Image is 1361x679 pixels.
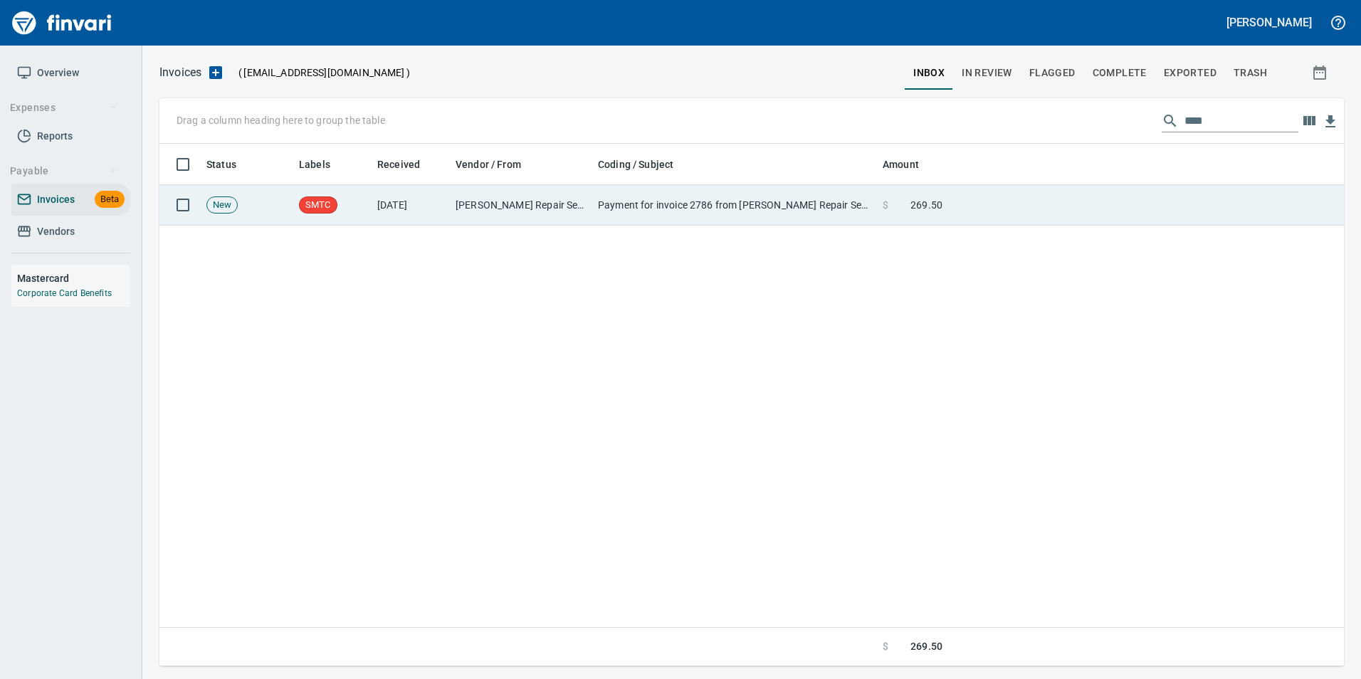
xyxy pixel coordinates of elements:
span: 269.50 [910,198,942,212]
button: Show invoices within a particular date range [1298,60,1344,85]
span: In Review [962,64,1012,82]
span: Labels [299,156,330,173]
p: ( ) [230,65,410,80]
span: Vendor / From [456,156,521,173]
td: [PERSON_NAME] Repair Services LLC (1-38215) [450,185,592,226]
a: Overview [11,57,130,89]
span: Overview [37,64,79,82]
span: Beta [95,191,125,208]
button: [PERSON_NAME] [1223,11,1315,33]
span: Complete [1093,64,1147,82]
span: Amount [883,156,919,173]
a: Reports [11,120,130,152]
span: Expenses [10,99,117,117]
span: trash [1234,64,1267,82]
span: Received [377,156,420,173]
span: Received [377,156,438,173]
p: Drag a column heading here to group the table [177,113,385,127]
a: Vendors [11,216,130,248]
span: $ [883,198,888,212]
span: New [207,199,237,212]
span: Flagged [1029,64,1076,82]
p: Invoices [159,64,201,81]
button: Expenses [4,95,123,121]
span: 269.50 [910,639,942,654]
h5: [PERSON_NAME] [1226,15,1312,30]
td: Payment for invoice 2786 from [PERSON_NAME] Repair Services LLC is requested [592,185,877,226]
span: [EMAIL_ADDRESS][DOMAIN_NAME] [242,65,406,80]
span: Invoices [37,191,75,209]
span: Status [206,156,236,173]
button: Upload an Invoice [201,64,230,81]
button: Choose columns to display [1298,110,1320,132]
span: Coding / Subject [598,156,673,173]
span: Status [206,156,255,173]
button: Payable [4,158,123,184]
span: $ [883,639,888,654]
span: SMTC [300,199,337,212]
span: Payable [10,162,117,180]
td: [DATE] [372,185,450,226]
nav: breadcrumb [159,64,201,81]
span: Amount [883,156,937,173]
a: InvoicesBeta [11,184,130,216]
span: Reports [37,127,73,145]
span: Vendors [37,223,75,241]
h6: Mastercard [17,270,130,286]
a: Corporate Card Benefits [17,288,112,298]
span: inbox [913,64,945,82]
span: Vendor / From [456,156,540,173]
span: Labels [299,156,349,173]
img: Finvari [9,6,115,40]
span: Exported [1164,64,1217,82]
button: Download Table [1320,111,1341,132]
span: Coding / Subject [598,156,692,173]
